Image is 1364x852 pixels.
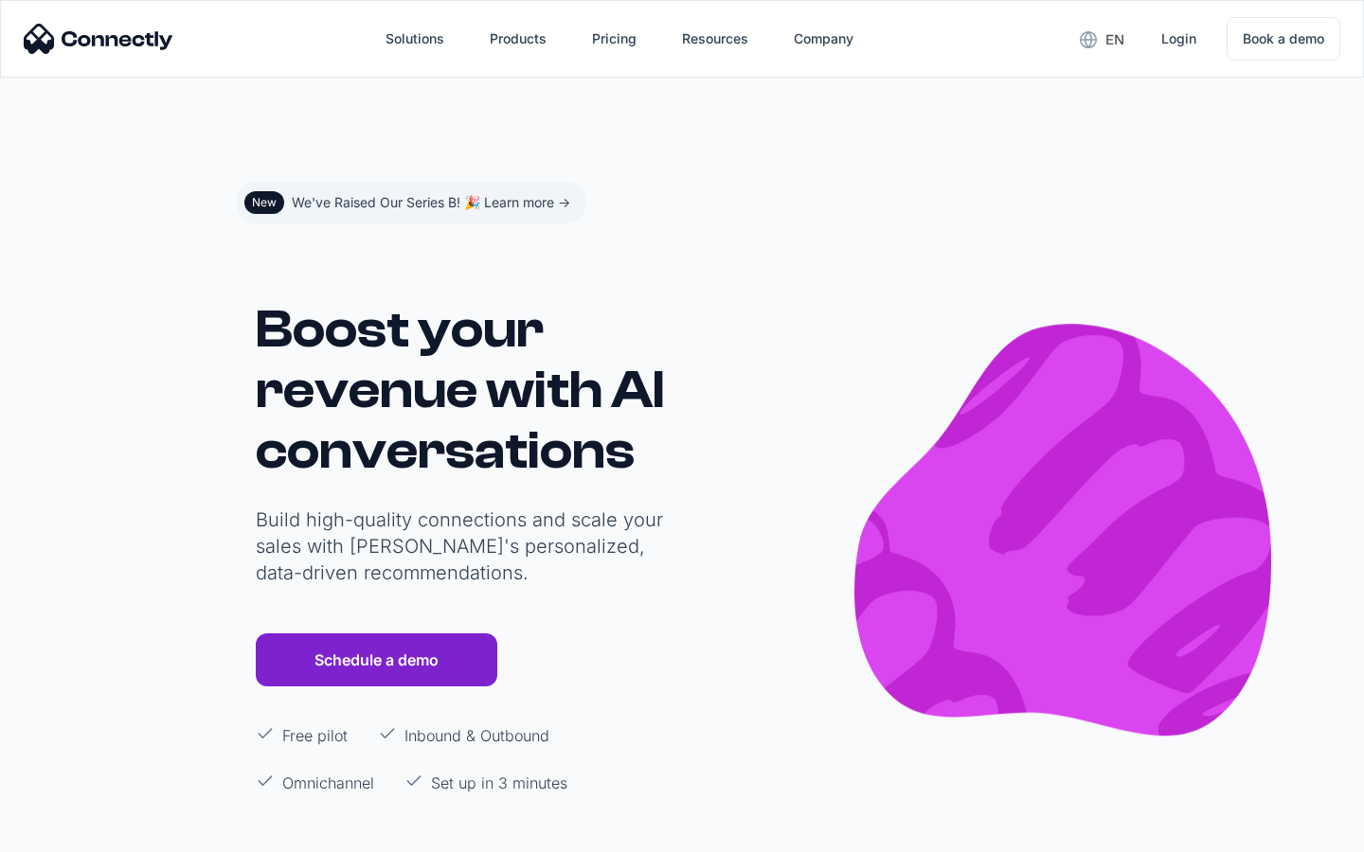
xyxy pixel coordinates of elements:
p: Set up in 3 minutes [431,772,567,794]
a: Schedule a demo [256,633,497,686]
div: We've Raised Our Series B! 🎉 Learn more -> [292,189,570,216]
div: Login [1161,26,1196,52]
a: Pricing [577,16,652,62]
div: Company [794,26,853,52]
div: Solutions [386,26,444,52]
p: Free pilot [282,724,348,747]
aside: Language selected: English [19,817,114,845]
div: Pricing [592,26,637,52]
p: Omnichannel [282,772,374,794]
div: Products [475,16,562,62]
div: en [1105,27,1124,53]
div: Products [490,26,547,52]
p: Inbound & Outbound [404,724,549,747]
div: en [1065,25,1139,53]
a: NewWe've Raised Our Series B! 🎉 Learn more -> [237,182,585,223]
ul: Language list [38,819,114,845]
a: Login [1146,16,1211,62]
div: Solutions [370,16,459,62]
div: Resources [682,26,748,52]
h1: Boost your revenue with AI conversations [256,299,673,481]
p: Build high-quality connections and scale your sales with [PERSON_NAME]'s personalized, data-drive... [256,506,673,586]
a: Book a demo [1227,17,1340,61]
div: Company [779,16,869,62]
img: Connectly Logo [24,24,173,54]
div: New [252,195,277,210]
div: Resources [667,16,763,62]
